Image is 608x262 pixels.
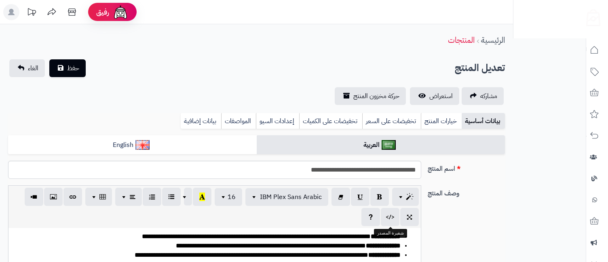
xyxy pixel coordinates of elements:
[256,113,299,129] a: إعدادات السيو
[362,113,421,129] a: تخفيضات على السعر
[353,91,399,101] span: حركة مخزون المنتج
[260,192,322,202] span: IBM Plex Sans Arabic
[228,192,236,202] span: 16
[112,4,129,20] img: ai-face.png
[374,229,407,238] div: شفيرة المصدر
[581,6,600,26] img: logo
[96,7,109,17] span: رفيق
[455,60,505,76] h2: تعديل المنتج
[9,59,45,77] a: الغاء
[382,140,396,150] img: العربية
[448,34,475,46] a: المنتجات
[480,91,497,101] span: مشاركه
[21,4,42,22] a: تحديثات المنصة
[49,59,86,77] button: حفظ
[481,34,505,46] a: الرئيسية
[257,135,505,155] a: العربية
[299,113,362,129] a: تخفيضات على الكميات
[135,140,150,150] img: English
[462,87,504,105] a: مشاركه
[429,91,453,101] span: استعراض
[8,135,257,155] a: English
[215,188,242,206] button: 16
[67,63,79,73] span: حفظ
[28,63,38,73] span: الغاء
[245,188,328,206] button: IBM Plex Sans Arabic
[181,113,221,129] a: بيانات إضافية
[335,87,406,105] a: حركة مخزون المنتج
[221,113,256,129] a: المواصفات
[421,113,462,129] a: خيارات المنتج
[410,87,459,105] a: استعراض
[424,185,509,198] label: وصف المنتج
[424,161,509,174] label: اسم المنتج
[462,113,505,129] a: بيانات أساسية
